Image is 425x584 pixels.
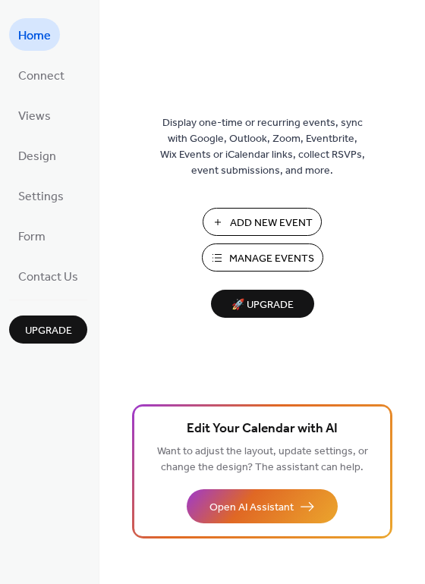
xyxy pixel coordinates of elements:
[18,24,51,48] span: Home
[202,243,323,272] button: Manage Events
[157,441,368,478] span: Want to adjust the layout, update settings, or change the design? The assistant can help.
[187,419,338,440] span: Edit Your Calendar with AI
[9,99,60,131] a: Views
[18,225,46,249] span: Form
[18,105,51,128] span: Views
[187,489,338,523] button: Open AI Assistant
[9,259,87,292] a: Contact Us
[209,500,294,516] span: Open AI Assistant
[9,58,74,91] a: Connect
[9,139,65,171] a: Design
[203,208,322,236] button: Add New Event
[18,185,64,209] span: Settings
[9,316,87,344] button: Upgrade
[18,145,56,168] span: Design
[211,290,314,318] button: 🚀 Upgrade
[25,323,72,339] span: Upgrade
[18,64,65,88] span: Connect
[9,219,55,252] a: Form
[18,265,78,289] span: Contact Us
[160,115,365,179] span: Display one-time or recurring events, sync with Google, Outlook, Zoom, Eventbrite, Wix Events or ...
[9,18,60,51] a: Home
[9,179,73,212] a: Settings
[220,295,305,316] span: 🚀 Upgrade
[229,251,314,267] span: Manage Events
[230,215,313,231] span: Add New Event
